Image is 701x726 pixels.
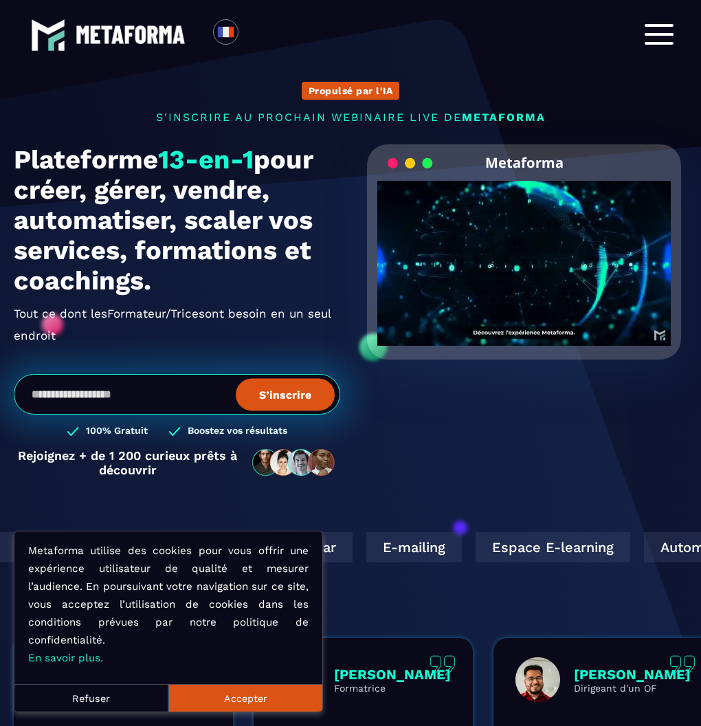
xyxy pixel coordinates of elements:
[574,683,691,694] p: Dirigeant d'un OF
[14,684,168,712] button: Refuser
[168,684,322,712] button: Accepter
[238,19,272,49] div: Search for option
[31,18,65,52] img: logo
[28,542,309,667] p: Metaforma utilise des cookies pour vous offrir une expérience utilisateur de qualité et mesurer l...
[76,25,186,43] img: logo
[430,655,456,676] img: quote
[485,144,564,181] h2: Metaforma
[334,666,451,683] p: [PERSON_NAME]
[14,448,241,477] p: Rejoignez + de 1 200 curieux prêts à découvrir
[248,448,340,477] img: community-people
[28,652,103,664] a: En savoir plus.
[388,157,433,170] img: loading
[67,425,79,438] img: checked
[366,532,462,562] div: E-mailing
[309,85,393,96] p: Propulsé par l'IA
[669,655,696,676] img: quote
[462,111,546,124] span: METAFORMA
[574,666,691,683] p: [PERSON_NAME]
[168,425,181,438] img: checked
[14,144,340,296] h1: Plateforme pour créer, gérer, vendre, automatiser, scaler vos services, formations et coachings.
[14,111,687,124] p: s'inscrire au prochain webinaire live de
[14,302,340,346] h2: Tout ce dont les ont besoin en un seul endroit
[86,425,148,438] h3: 100% Gratuit
[107,302,205,324] span: Formateur/Trices
[377,181,671,328] video: Your browser does not support the video tag.
[236,378,335,410] button: S’inscrire
[158,144,254,175] span: 13-en-1
[334,683,451,694] p: Formatrice
[476,532,630,562] div: Espace E-learning
[515,657,560,702] img: profile
[217,23,234,41] img: fr
[250,26,260,43] input: Search for option
[188,425,287,438] h3: Boostez vos résultats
